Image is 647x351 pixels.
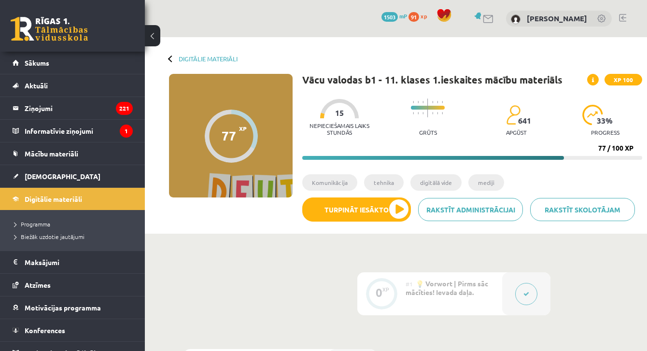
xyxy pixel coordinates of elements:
legend: Informatīvie ziņojumi [25,120,133,142]
a: Programma [14,220,135,228]
li: tehnika [364,174,404,191]
button: Turpināt iesākto [302,197,411,222]
img: icon-short-line-57e1e144782c952c97e751825c79c345078a6d821885a25fce030b3d8c18986b.svg [442,101,443,103]
span: 1503 [381,12,398,22]
a: Informatīvie ziņojumi1 [13,120,133,142]
a: Aktuāli [13,74,133,97]
p: Grūts [419,129,437,136]
p: Nepieciešamais laiks stundās [302,122,377,136]
a: Maksājumi [13,251,133,273]
li: Komunikācija [302,174,357,191]
img: icon-progress-161ccf0a02000e728c5f80fcf4c31c7af3da0e1684b2b1d7c360e028c24a22f1.svg [582,105,603,125]
img: icon-short-line-57e1e144782c952c97e751825c79c345078a6d821885a25fce030b3d8c18986b.svg [413,112,414,114]
span: 91 [408,12,419,22]
a: 91 xp [408,12,432,20]
legend: Maksājumi [25,251,133,273]
img: students-c634bb4e5e11cddfef0936a35e636f08e4e9abd3cc4e673bd6f9a4125e45ecb1.svg [506,105,520,125]
img: icon-short-line-57e1e144782c952c97e751825c79c345078a6d821885a25fce030b3d8c18986b.svg [422,101,423,103]
a: 1503 mP [381,12,407,20]
a: Digitālie materiāli [179,55,238,62]
a: Konferences [13,319,133,341]
span: Motivācijas programma [25,303,101,312]
p: apgūst [506,129,527,136]
li: mediji [468,174,504,191]
p: progress [591,129,619,136]
span: xp [421,12,427,20]
i: 221 [116,102,133,115]
a: Ziņojumi221 [13,97,133,119]
a: Mācību materiāli [13,142,133,165]
span: mP [399,12,407,20]
img: icon-short-line-57e1e144782c952c97e751825c79c345078a6d821885a25fce030b3d8c18986b.svg [437,101,438,103]
a: Digitālie materiāli [13,188,133,210]
a: Motivācijas programma [13,296,133,319]
a: Atzīmes [13,274,133,296]
img: icon-short-line-57e1e144782c952c97e751825c79c345078a6d821885a25fce030b3d8c18986b.svg [413,101,414,103]
i: 1 [120,125,133,138]
img: icon-short-line-57e1e144782c952c97e751825c79c345078a6d821885a25fce030b3d8c18986b.svg [422,112,423,114]
span: [DEMOGRAPHIC_DATA] [25,172,100,181]
span: XP [239,125,247,132]
span: 641 [518,116,531,125]
span: XP 100 [605,74,642,85]
span: Programma [14,220,50,228]
span: Biežāk uzdotie jautājumi [14,233,84,240]
span: Aktuāli [25,81,48,90]
img: icon-short-line-57e1e144782c952c97e751825c79c345078a6d821885a25fce030b3d8c18986b.svg [418,112,419,114]
a: [DEMOGRAPHIC_DATA] [13,165,133,187]
img: icon-short-line-57e1e144782c952c97e751825c79c345078a6d821885a25fce030b3d8c18986b.svg [432,112,433,114]
span: 15 [335,109,344,117]
img: icon-short-line-57e1e144782c952c97e751825c79c345078a6d821885a25fce030b3d8c18986b.svg [442,112,443,114]
div: 77 [222,128,236,143]
span: Konferences [25,326,65,335]
img: Enriko Gauračs [511,14,520,24]
h1: Vācu valodas b1 - 11. klases 1.ieskaites mācību materiāls [302,74,563,85]
li: digitālā vide [410,174,462,191]
img: icon-short-line-57e1e144782c952c97e751825c79c345078a6d821885a25fce030b3d8c18986b.svg [437,112,438,114]
a: Rīgas 1. Tālmācības vidusskola [11,17,88,41]
a: Rakstīt administrācijai [418,198,523,221]
a: Biežāk uzdotie jautājumi [14,232,135,241]
img: icon-short-line-57e1e144782c952c97e751825c79c345078a6d821885a25fce030b3d8c18986b.svg [432,101,433,103]
span: Mācību materiāli [25,149,78,158]
legend: Ziņojumi [25,97,133,119]
span: 33 % [597,116,613,125]
span: Atzīmes [25,281,51,289]
div: 0 [376,288,382,297]
span: Digitālie materiāli [25,195,82,203]
a: [PERSON_NAME] [527,14,587,23]
a: Rakstīt skolotājam [530,198,635,221]
span: 💡 Vorwort | Pirms sāc mācīties! Ievada daļa. [406,279,488,296]
a: Sākums [13,52,133,74]
div: XP [382,287,389,292]
span: #1 [406,280,413,288]
img: icon-long-line-d9ea69661e0d244f92f715978eff75569469978d946b2353a9bb055b3ed8787d.svg [427,98,428,117]
span: Sākums [25,58,49,67]
img: icon-short-line-57e1e144782c952c97e751825c79c345078a6d821885a25fce030b3d8c18986b.svg [418,101,419,103]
